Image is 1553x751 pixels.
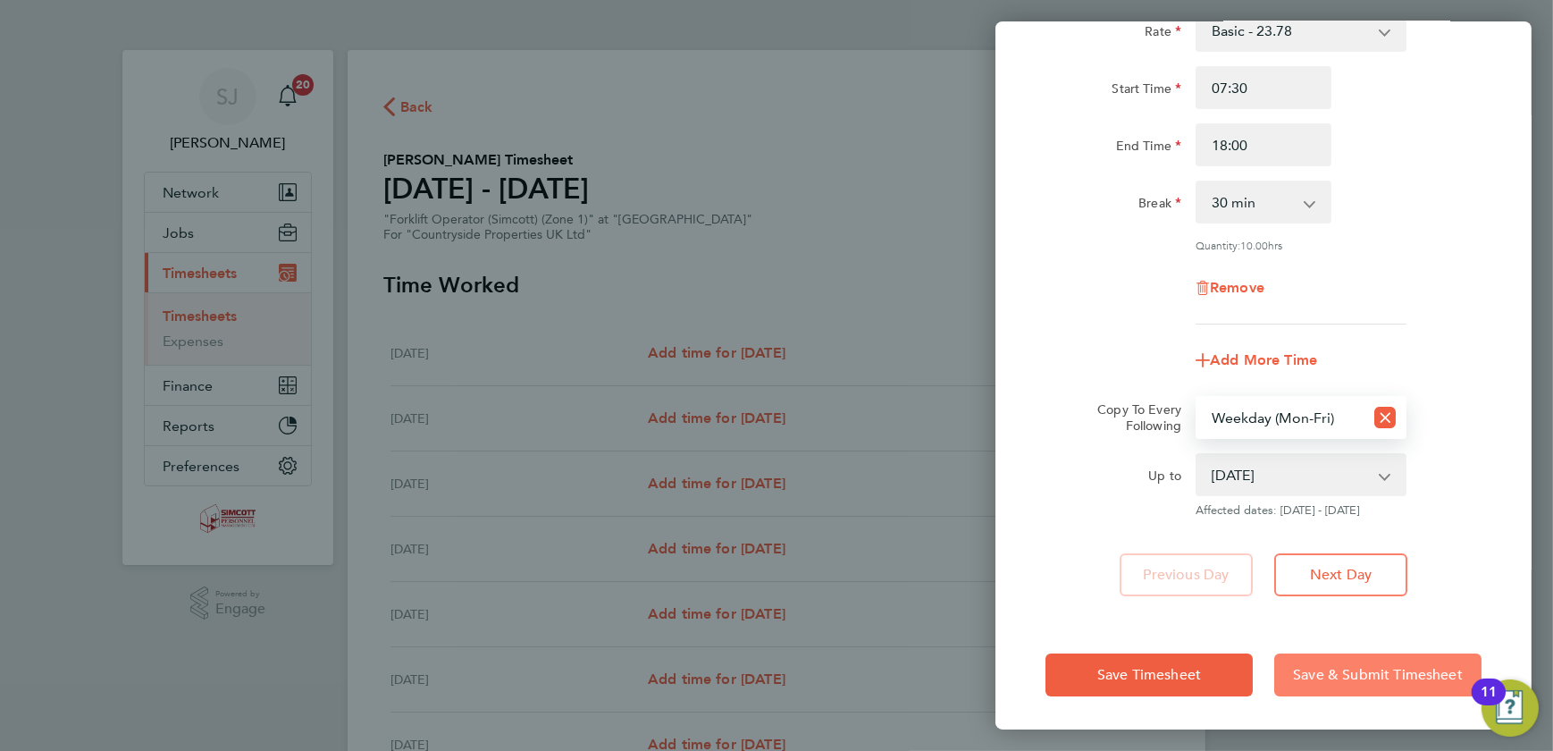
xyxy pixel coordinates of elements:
label: Break [1138,195,1181,216]
span: Affected dates: [DATE] - [DATE] [1196,503,1406,518]
span: 10.00 [1240,238,1268,252]
div: 11 [1481,692,1497,715]
button: Remove [1196,281,1264,295]
button: Add More Time [1196,353,1317,367]
input: E.g. 08:00 [1196,66,1331,109]
label: Rate [1145,23,1181,45]
label: Copy To Every Following [1083,401,1181,434]
label: Up to [1148,468,1181,489]
button: Open Resource Center, 11 new notifications [1482,679,1539,737]
button: Next Day [1274,553,1407,596]
span: Next Day [1310,566,1372,584]
span: Add More Time [1210,351,1317,368]
input: E.g. 18:00 [1196,123,1331,166]
button: Reset selection [1374,398,1396,437]
div: Quantity: hrs [1196,238,1406,252]
span: Save & Submit Timesheet [1293,666,1463,684]
label: Start Time [1112,80,1181,102]
button: Save Timesheet [1045,654,1253,696]
span: Save Timesheet [1097,666,1201,684]
span: Remove [1210,279,1264,296]
button: Save & Submit Timesheet [1274,654,1482,696]
label: End Time [1116,138,1181,159]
